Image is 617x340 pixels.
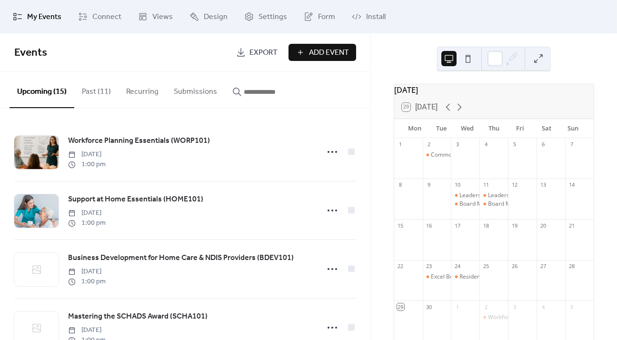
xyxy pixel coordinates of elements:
[68,150,106,160] span: [DATE]
[482,222,489,229] div: 18
[482,303,489,310] div: 2
[488,191,606,200] div: Leadership Fundamentals (LEAD201) - Day 2
[431,273,502,281] div: Excel Beginners (EXCE101)
[397,263,404,270] div: 22
[539,303,547,310] div: 4
[309,47,349,59] span: Add Event
[68,310,208,323] a: Mastering the SCHADS Award (SCHA101)
[182,4,235,30] a: Design
[14,42,47,63] span: Events
[568,263,575,270] div: 28
[68,194,203,205] span: Support at Home Essentials (HOME101)
[366,11,386,23] span: Install
[539,222,547,229] div: 20
[71,4,129,30] a: Connect
[68,193,203,206] a: Support at Home Essentials (HOME101)
[68,252,294,264] a: Business Development for Home Care & NDIS Providers (BDEV101)
[397,181,404,189] div: 8
[560,119,586,138] div: Sun
[68,135,210,147] a: Workforce Planning Essentials (WORP101)
[459,191,577,200] div: Leadership Fundamentals (LEAD201) - Day 1
[568,181,575,189] div: 14
[426,181,433,189] div: 9
[539,263,547,270] div: 27
[454,141,461,148] div: 3
[426,303,433,310] div: 30
[482,263,489,270] div: 25
[166,72,225,107] button: Submissions
[68,267,106,277] span: [DATE]
[297,4,342,30] a: Form
[431,151,604,159] div: Commonwealth Home Support Programme Essentials (CHSP101)
[318,11,335,23] span: Form
[397,303,404,310] div: 29
[394,84,594,96] div: [DATE]
[426,263,433,270] div: 23
[74,72,119,107] button: Past (11)
[454,263,461,270] div: 24
[533,119,559,138] div: Sat
[479,313,508,321] div: Workforce Planning Essentials (WORP101)
[539,181,547,189] div: 13
[237,4,294,30] a: Settings
[482,181,489,189] div: 11
[397,222,404,229] div: 15
[454,119,480,138] div: Wed
[259,11,287,23] span: Settings
[568,303,575,310] div: 5
[479,191,508,200] div: Leadership Fundamentals (LEAD201) - Day 2
[511,181,518,189] div: 12
[402,119,428,138] div: Mon
[482,141,489,148] div: 4
[511,141,518,148] div: 5
[152,11,173,23] span: Views
[68,277,106,287] span: 1:00 pm
[68,160,106,170] span: 1:00 pm
[428,119,454,138] div: Tue
[479,200,508,208] div: Board Masterclass for Aged Care and Disability Providers - MAST201 - Day 2
[119,72,166,107] button: Recurring
[68,325,106,335] span: [DATE]
[507,119,533,138] div: Fri
[454,303,461,310] div: 1
[92,11,121,23] span: Connect
[68,208,106,218] span: [DATE]
[488,313,599,321] div: Workforce Planning Essentials (WORP101)
[451,191,479,200] div: Leadership Fundamentals (LEAD201) - Day 1
[568,141,575,148] div: 7
[131,4,180,30] a: Views
[397,141,404,148] div: 1
[511,263,518,270] div: 26
[27,11,61,23] span: My Events
[511,222,518,229] div: 19
[451,273,479,281] div: Residential Accommodation Admissions Essentials (RESI401)
[454,181,461,189] div: 10
[451,200,479,208] div: Board Masterclass for Aged Care and Disability Providers - MAST201 - Day 1
[539,141,547,148] div: 6
[568,222,575,229] div: 21
[426,222,433,229] div: 16
[229,44,285,61] a: Export
[511,303,518,310] div: 3
[454,222,461,229] div: 17
[68,218,106,228] span: 1:00 pm
[481,119,507,138] div: Thu
[345,4,393,30] a: Install
[249,47,278,59] span: Export
[204,11,228,23] span: Design
[289,44,356,61] button: Add Event
[423,273,451,281] div: Excel Beginners (EXCE101)
[426,141,433,148] div: 2
[6,4,69,30] a: My Events
[423,151,451,159] div: Commonwealth Home Support Programme Essentials (CHSP101)
[10,72,74,108] button: Upcoming (15)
